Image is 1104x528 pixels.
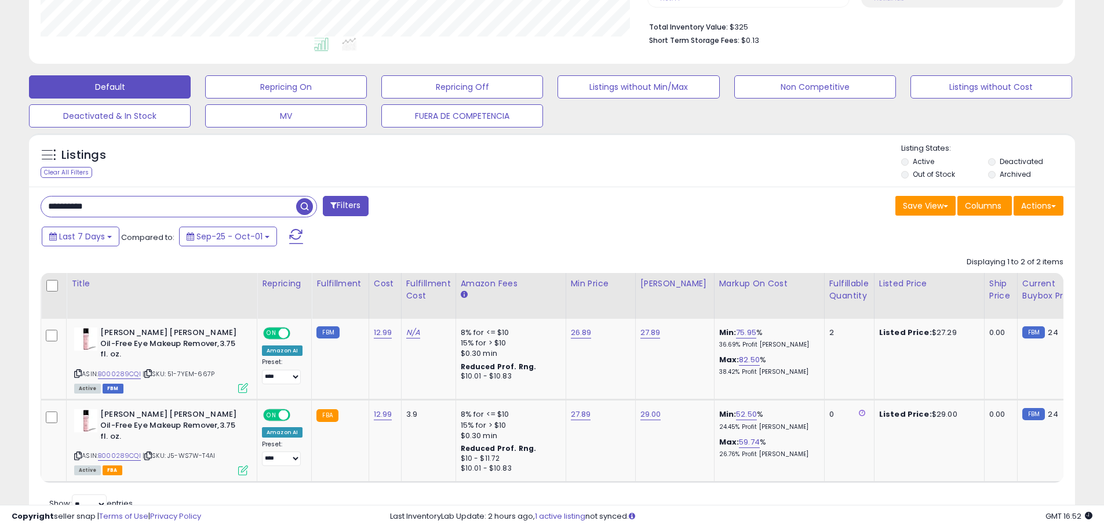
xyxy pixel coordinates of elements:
[649,35,739,45] b: Short Term Storage Fees:
[719,327,737,338] b: Min:
[967,257,1063,268] div: Displaying 1 to 2 of 2 items
[461,338,557,348] div: 15% for > $10
[719,409,815,431] div: %
[535,511,585,522] a: 1 active listing
[61,147,106,163] h5: Listings
[736,409,757,420] a: 52.50
[406,278,451,302] div: Fulfillment Cost
[71,278,252,290] div: Title
[205,75,367,99] button: Repricing On
[461,409,557,420] div: 8% for <= $10
[571,409,591,420] a: 27.89
[323,196,368,216] button: Filters
[390,511,1092,522] div: Last InventoryLab Update: 2 hours ago, not synced.
[461,327,557,338] div: 8% for <= $10
[1000,169,1031,179] label: Archived
[719,437,815,458] div: %
[719,354,739,365] b: Max:
[719,423,815,431] p: 24.45% Profit [PERSON_NAME]
[719,327,815,349] div: %
[461,290,468,300] small: Amazon Fees.
[719,409,737,420] b: Min:
[262,427,303,438] div: Amazon AI
[461,278,561,290] div: Amazon Fees
[1022,278,1082,302] div: Current Buybox Price
[143,369,214,378] span: | SKU: 51-7YEM-667P
[461,454,557,464] div: $10 - $11.72
[879,409,975,420] div: $29.00
[571,327,592,338] a: 26.89
[1045,511,1092,522] span: 2025-10-10 16:52 GMT
[289,410,307,420] span: OFF
[913,156,934,166] label: Active
[12,511,54,522] strong: Copyright
[289,329,307,338] span: OFF
[29,75,191,99] button: Default
[719,368,815,376] p: 38.42% Profit [PERSON_NAME]
[98,369,141,379] a: B000289CQI
[381,104,543,128] button: FUERA DE COMPETENCIA
[739,436,760,448] a: 59.74
[957,196,1012,216] button: Columns
[910,75,1072,99] button: Listings without Cost
[374,327,392,338] a: 12.99
[1000,156,1043,166] label: Deactivated
[989,327,1008,338] div: 0.00
[42,227,119,246] button: Last 7 Days
[12,511,201,522] div: seller snap | |
[374,278,396,290] div: Cost
[719,341,815,349] p: 36.69% Profit [PERSON_NAME]
[879,327,975,338] div: $27.29
[196,231,263,242] span: Sep-25 - Oct-01
[461,431,557,441] div: $0.30 min
[989,278,1012,302] div: Ship Price
[461,362,537,372] b: Reduced Prof. Rng.
[100,327,241,363] b: [PERSON_NAME] [PERSON_NAME] Oil-Free Eye Makeup Remover,3.75 fl. oz.
[103,384,123,394] span: FBM
[74,327,97,351] img: 21bG+xONTTL._SL40_.jpg
[714,273,824,319] th: The percentage added to the cost of goods (COGS) that forms the calculator for Min & Max prices.
[316,326,339,338] small: FBM
[461,443,537,453] b: Reduced Prof. Rng.
[829,278,869,302] div: Fulfillable Quantity
[143,451,215,460] span: | SKU: J5-WS7W-T4AI
[879,409,932,420] b: Listed Price:
[179,227,277,246] button: Sep-25 - Oct-01
[1048,409,1058,420] span: 24
[1022,408,1045,420] small: FBM
[879,327,932,338] b: Listed Price:
[829,409,865,420] div: 0
[719,355,815,376] div: %
[571,278,631,290] div: Min Price
[262,358,303,384] div: Preset:
[74,327,248,392] div: ASIN:
[98,451,141,461] a: B000289CQI
[719,436,739,447] b: Max:
[739,354,760,366] a: 82.50
[1022,326,1045,338] small: FBM
[901,143,1075,154] p: Listing States:
[461,464,557,474] div: $10.01 - $10.83
[734,75,896,99] button: Non Competitive
[719,450,815,458] p: 26.76% Profit [PERSON_NAME]
[1048,327,1058,338] span: 24
[640,278,709,290] div: [PERSON_NAME]
[374,409,392,420] a: 12.99
[74,465,101,475] span: All listings currently available for purchase on Amazon
[461,348,557,359] div: $0.30 min
[895,196,956,216] button: Save View
[264,329,279,338] span: ON
[74,409,97,432] img: 21bG+xONTTL._SL40_.jpg
[461,372,557,381] div: $10.01 - $10.83
[406,327,420,338] a: N/A
[262,345,303,356] div: Amazon AI
[264,410,279,420] span: ON
[741,35,759,46] span: $0.13
[99,511,148,522] a: Terms of Use
[381,75,543,99] button: Repricing Off
[640,409,661,420] a: 29.00
[262,278,307,290] div: Repricing
[59,231,105,242] span: Last 7 Days
[879,278,979,290] div: Listed Price
[74,384,101,394] span: All listings currently available for purchase on Amazon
